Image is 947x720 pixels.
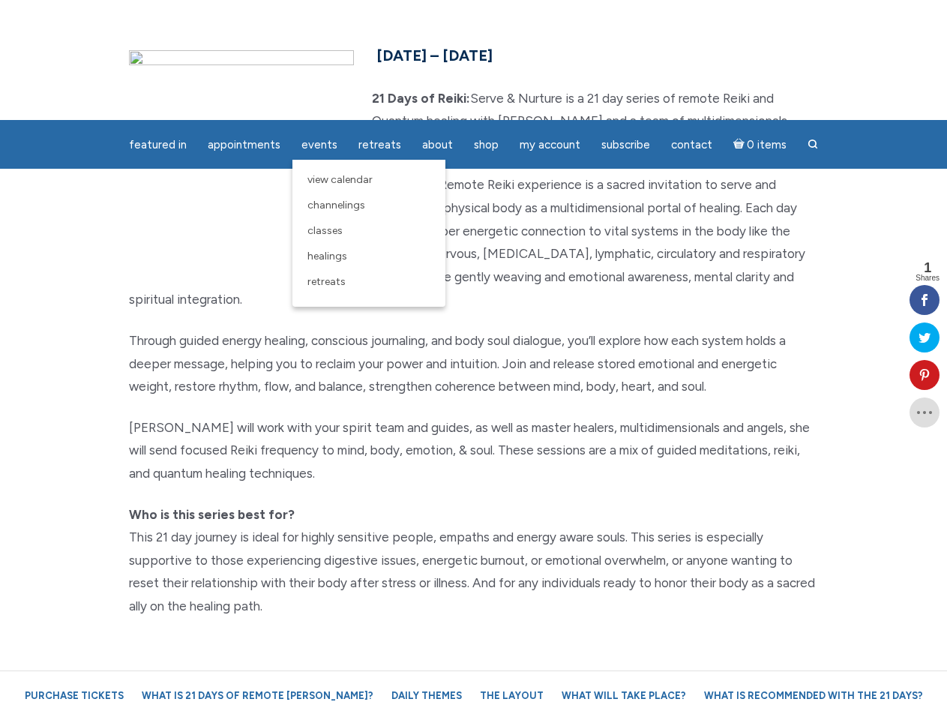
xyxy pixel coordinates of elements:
[916,261,940,274] span: 1
[349,130,410,160] a: Retreats
[307,199,365,211] span: Channelings
[301,138,337,151] span: Events
[300,244,438,269] a: Healings
[134,682,381,709] a: What is 21 Days of Remote [PERSON_NAME]?
[292,130,346,160] a: Events
[465,130,508,160] a: Shop
[384,682,469,709] a: Daily Themes
[300,218,438,244] a: Classes
[554,682,694,709] a: What will take place?
[372,91,470,106] strong: 21 Days of Reiki:
[307,224,343,237] span: Classes
[120,130,196,160] a: featured in
[747,139,787,151] span: 0 items
[17,682,131,709] a: Purchase Tickets
[662,130,721,160] a: Contact
[129,87,819,156] p: Serve & Nurture is a 21 day series of remote Reiki and Quantum healing with [PERSON_NAME] and a t...
[472,682,551,709] a: The Layout
[300,193,438,218] a: Channelings
[300,167,438,193] a: View Calendar
[413,130,462,160] a: About
[129,503,819,618] p: This 21 day journey is ideal for highly sensitive people, empaths and energy aware souls. This se...
[129,173,819,311] p: This 21 Day Remote Reiki experience is a sacred invitation to serve and nurture your physical bod...
[511,130,589,160] a: My Account
[733,138,748,151] i: Cart
[307,173,373,186] span: View Calendar
[129,416,819,485] p: [PERSON_NAME] will work with your spirit team and guides, as well as master healers, multidimensi...
[358,138,401,151] span: Retreats
[422,138,453,151] span: About
[199,130,289,160] a: Appointments
[697,682,931,709] a: What is recommended with the 21 Days?
[474,138,499,151] span: Shop
[724,129,796,160] a: Cart0 items
[208,138,280,151] span: Appointments
[129,329,819,398] p: Through guided energy healing, conscious journaling, and body soul dialogue, you’ll explore how e...
[916,274,940,282] span: Shares
[300,269,438,295] a: Retreats
[307,250,347,262] span: Healings
[601,138,650,151] span: Subscribe
[671,138,712,151] span: Contact
[22,22,107,82] img: Jamie Butler. The Everyday Medium
[592,130,659,160] a: Subscribe
[129,507,295,522] strong: Who is this series best for?
[376,46,493,64] span: [DATE] – [DATE]
[520,138,580,151] span: My Account
[129,138,187,151] span: featured in
[307,275,346,288] span: Retreats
